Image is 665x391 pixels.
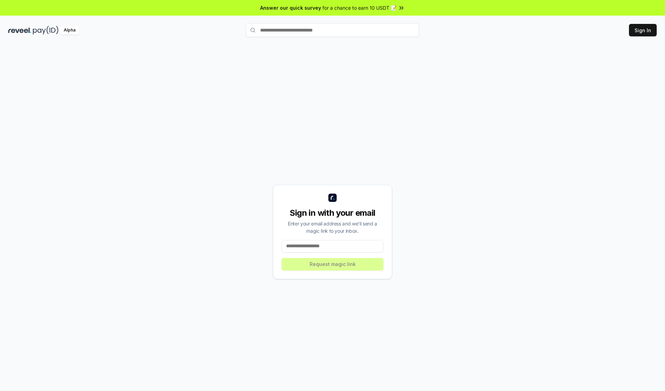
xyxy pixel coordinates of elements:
img: logo_small [328,194,337,202]
span: for a chance to earn 10 USDT 📝 [322,4,397,11]
div: Sign in with your email [282,207,383,219]
img: reveel_dark [8,26,32,35]
div: Enter your email address and we’ll send a magic link to your inbox. [282,220,383,234]
button: Sign In [629,24,657,36]
img: pay_id [33,26,59,35]
div: Alpha [60,26,79,35]
span: Answer our quick survey [260,4,321,11]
